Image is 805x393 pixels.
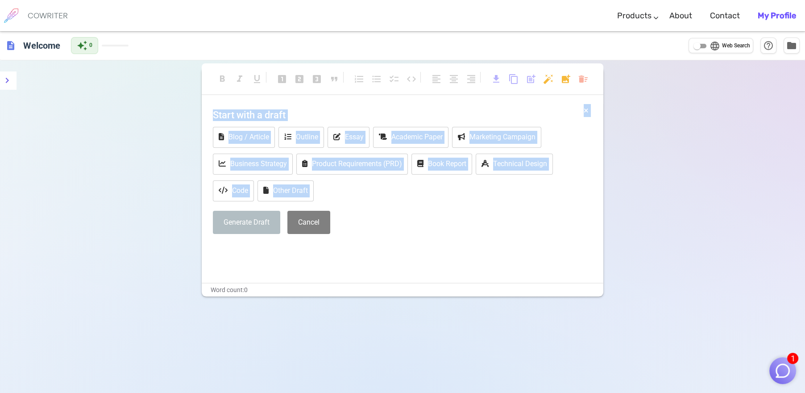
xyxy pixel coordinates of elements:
button: Outline [278,127,324,148]
b: My Profile [758,11,796,21]
button: Marketing Campaign [452,127,541,148]
span: help_outline [763,40,774,51]
span: format_underlined [252,74,262,84]
button: Manage Documents [784,38,800,54]
span: format_list_bulleted [371,74,382,84]
button: 1 [769,357,796,384]
span: format_align_left [431,74,442,84]
button: Book Report [411,154,472,175]
span: format_align_center [448,74,459,84]
button: Help & Shortcuts [760,38,776,54]
button: Other Draft [257,180,314,201]
span: 0 [89,41,92,50]
span: looks_two [294,74,305,84]
img: Close chat [774,362,791,379]
div: Word count: 0 [202,284,603,297]
button: Cancel [287,211,330,234]
span: folder [786,40,797,51]
a: About [669,3,692,29]
span: looks_3 [311,74,322,84]
span: 1 [787,353,798,364]
button: × [584,104,589,117]
button: Code [213,180,254,201]
a: My Profile [758,3,796,29]
span: looks_one [277,74,287,84]
h4: Start with a draft [213,104,592,125]
span: format_align_right [466,74,477,84]
button: Blog / Article [213,127,275,148]
button: Academic Paper [373,127,448,148]
span: download [491,74,502,84]
span: language [710,41,720,51]
span: code [406,74,417,84]
span: format_bold [217,74,228,84]
button: Essay [328,127,369,148]
span: delete_sweep [578,74,589,84]
span: format_list_numbered [354,74,365,84]
a: Products [617,3,651,29]
button: Product Requirements (PRD) [296,154,408,175]
span: description [5,40,16,51]
span: auto_awesome [77,40,87,51]
h6: Click to edit title [20,37,64,54]
button: Technical Design [476,154,553,175]
span: checklist [389,74,399,84]
span: auto_fix_high [543,74,554,84]
span: format_italic [234,74,245,84]
a: Contact [710,3,740,29]
span: add_photo_alternate [560,74,571,84]
button: Business Strategy [213,154,293,175]
span: Web Search [722,42,750,50]
h6: COWRITER [28,12,68,20]
span: post_add [526,74,536,84]
button: Generate Draft [213,211,280,234]
span: format_quote [329,74,340,84]
span: content_copy [508,74,519,84]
